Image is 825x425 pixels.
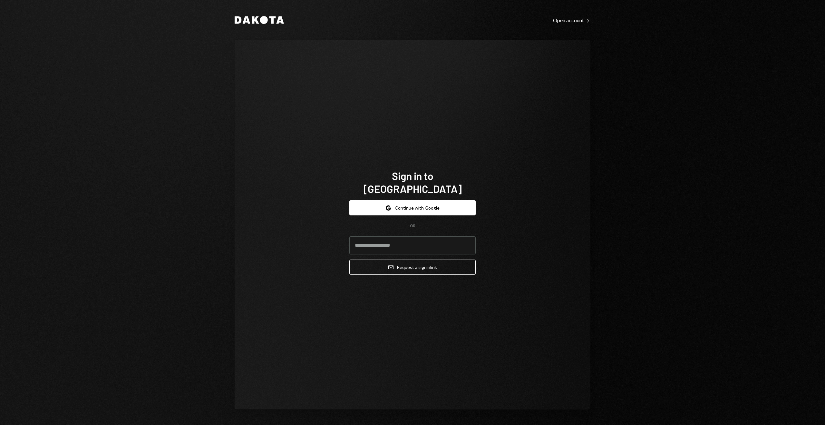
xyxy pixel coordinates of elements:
[349,260,476,275] button: Request a signinlink
[553,17,590,24] div: Open account
[553,16,590,24] a: Open account
[349,169,476,195] h1: Sign in to [GEOGRAPHIC_DATA]
[410,223,415,229] div: OR
[349,200,476,215] button: Continue with Google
